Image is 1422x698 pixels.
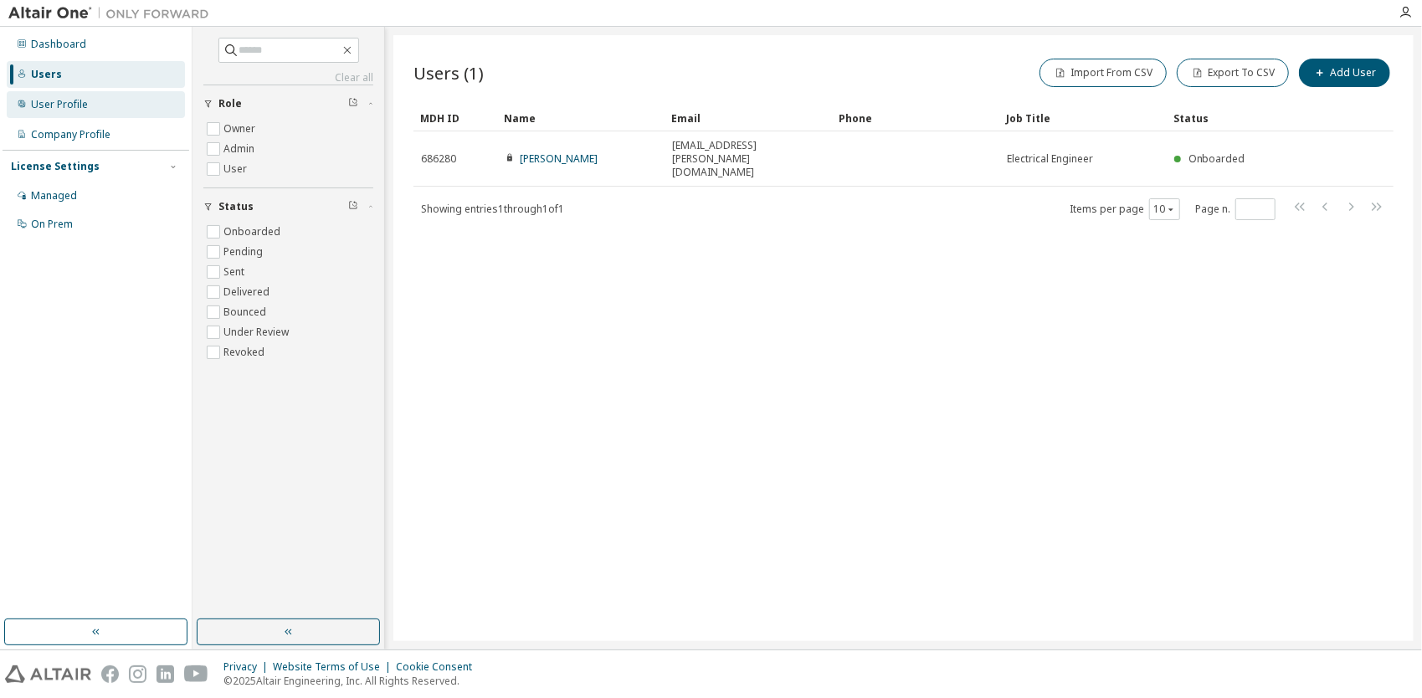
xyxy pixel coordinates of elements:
a: Clear all [203,71,373,85]
div: Phone [839,105,993,131]
label: Delivered [223,282,273,302]
label: User [223,159,250,179]
span: Items per page [1070,198,1180,220]
div: User Profile [31,98,88,111]
span: Status [218,200,254,213]
div: Email [671,105,825,131]
img: altair_logo.svg [5,665,91,683]
span: Electrical Engineer [1007,152,1093,166]
div: Job Title [1006,105,1160,131]
button: 10 [1153,203,1176,216]
img: linkedin.svg [157,665,174,683]
div: License Settings [11,160,100,173]
label: Bounced [223,302,270,322]
label: Pending [223,242,266,262]
button: Status [203,188,373,225]
span: Page n. [1195,198,1276,220]
label: Onboarded [223,222,284,242]
img: facebook.svg [101,665,119,683]
span: Clear filter [348,97,358,110]
span: Role [218,97,242,110]
span: 686280 [421,152,456,166]
a: [PERSON_NAME] [520,151,598,166]
div: MDH ID [420,105,490,131]
img: youtube.svg [184,665,208,683]
p: © 2025 Altair Engineering, Inc. All Rights Reserved. [223,674,482,688]
button: Export To CSV [1177,59,1289,87]
button: Add User [1299,59,1390,87]
img: Altair One [8,5,218,22]
div: Privacy [223,660,273,674]
div: Website Terms of Use [273,660,396,674]
label: Sent [223,262,248,282]
div: Name [504,105,658,131]
div: Cookie Consent [396,660,482,674]
span: Onboarded [1188,151,1245,166]
span: Users (1) [413,61,484,85]
div: On Prem [31,218,73,231]
div: Users [31,68,62,81]
img: instagram.svg [129,665,146,683]
span: Showing entries 1 through 1 of 1 [421,202,564,216]
label: Admin [223,139,258,159]
div: Company Profile [31,128,110,141]
div: Dashboard [31,38,86,51]
div: Managed [31,189,77,203]
label: Under Review [223,322,292,342]
span: Clear filter [348,200,358,213]
label: Owner [223,119,259,139]
button: Role [203,85,373,122]
div: Status [1173,105,1306,131]
label: Revoked [223,342,268,362]
button: Import From CSV [1040,59,1167,87]
span: [EMAIL_ADDRESS][PERSON_NAME][DOMAIN_NAME] [672,139,824,179]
